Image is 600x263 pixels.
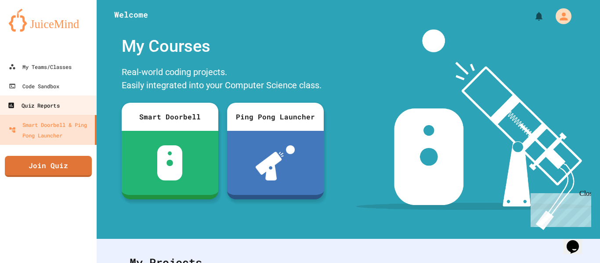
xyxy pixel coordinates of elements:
div: My Account [546,6,574,26]
img: logo-orange.svg [9,9,88,32]
div: Quiz Reports [7,100,59,111]
div: My Notifications [517,9,546,24]
div: My Teams/Classes [9,61,72,72]
div: Smart Doorbell & Ping Pong Launcher [9,119,91,141]
div: Ping Pong Launcher [227,103,324,131]
div: Smart Doorbell [122,103,218,131]
a: Join Quiz [5,156,92,177]
div: Real-world coding projects. Easily integrated into your Computer Science class. [117,63,328,96]
div: My Courses [117,29,328,63]
div: Chat with us now!Close [4,4,61,56]
div: Code Sandbox [9,81,59,91]
img: ppl-with-ball.png [256,145,295,180]
img: sdb-white.svg [157,145,182,180]
iframe: chat widget [563,228,591,254]
iframe: chat widget [527,190,591,227]
img: banner-image-my-projects.png [356,29,592,230]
